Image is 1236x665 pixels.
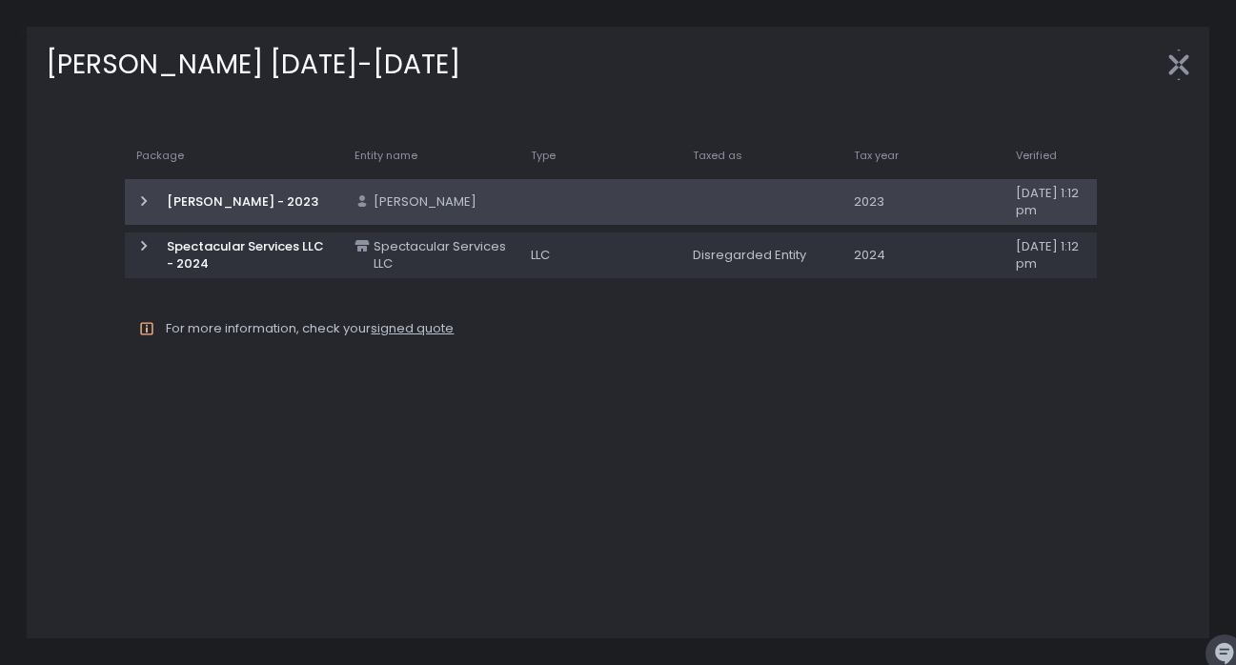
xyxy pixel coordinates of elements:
span: Type [531,149,556,163]
span: [DATE] 1:12 pm [1016,185,1084,219]
span: For more information, check your [166,319,454,337]
span: Taxed as [693,149,742,163]
span: Package [136,149,184,163]
h1: [PERSON_NAME] [DATE]-[DATE] [46,45,460,85]
span: Tax year [854,149,899,163]
a: signed quote [371,319,454,337]
span: Spectacular Services LLC - 2024 [167,238,332,272]
div: 2024 [854,247,993,264]
span: [DATE] 1:12 pm [1016,238,1084,272]
span: Verified [1016,149,1057,163]
span: [PERSON_NAME] - 2023 [167,193,318,211]
span: Spectacular Services LLC [374,238,508,272]
div: 2023 [854,193,993,211]
div: Disregarded Entity [693,247,832,264]
div: LLC [531,247,670,264]
span: Entity name [355,149,417,163]
span: [PERSON_NAME] [374,193,476,211]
